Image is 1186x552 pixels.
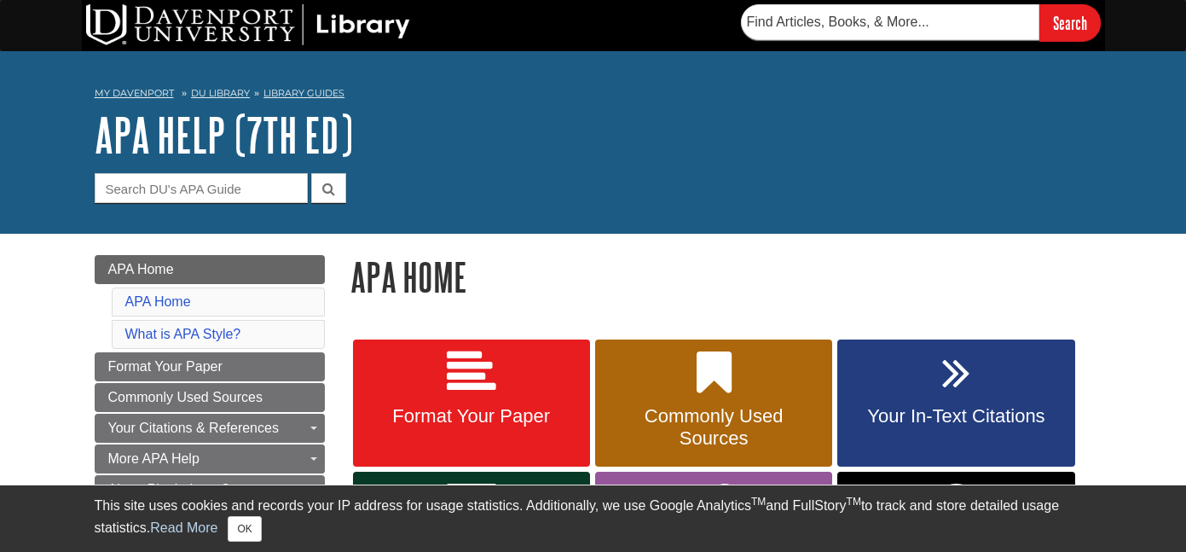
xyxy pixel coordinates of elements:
span: APA Home [108,262,174,276]
div: This site uses cookies and records your IP address for usage statistics. Additionally, we use Goo... [95,496,1092,542]
span: Format Your Paper [366,405,577,427]
a: What is APA Style? [125,327,241,341]
a: Your Citations & References [95,414,325,443]
a: More APA Help [95,445,325,474]
input: Search DU's APA Guide [95,173,308,203]
span: More APA Help [108,451,200,466]
input: Find Articles, Books, & More... [741,4,1039,40]
a: My Davenport [95,86,174,101]
a: Library Guides [263,87,344,99]
a: Read More [150,520,217,535]
a: APA Home [125,294,191,309]
input: Search [1039,4,1101,41]
h1: APA Home [350,255,1092,299]
a: Your In-Text Citations [837,340,1074,468]
a: DU Library [191,87,250,99]
nav: breadcrumb [95,82,1092,109]
sup: TM [847,496,861,508]
span: About Plagiarism [108,482,211,497]
span: Commonly Used Sources [608,405,819,450]
span: Format Your Paper [108,359,223,374]
img: DU Library [86,4,410,45]
a: About Plagiarism [95,475,325,504]
span: Commonly Used Sources [108,390,263,404]
a: APA Home [95,255,325,284]
a: Format Your Paper [95,352,325,381]
span: Your Citations & References [108,421,279,435]
a: APA Help (7th Ed) [95,108,353,161]
button: Close [228,516,261,542]
a: Commonly Used Sources [595,340,832,468]
form: Searches DU Library's articles, books, and more [741,4,1101,41]
sup: TM [751,496,766,508]
span: Your In-Text Citations [850,405,1062,427]
a: Format Your Paper [353,340,590,468]
a: Commonly Used Sources [95,383,325,412]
